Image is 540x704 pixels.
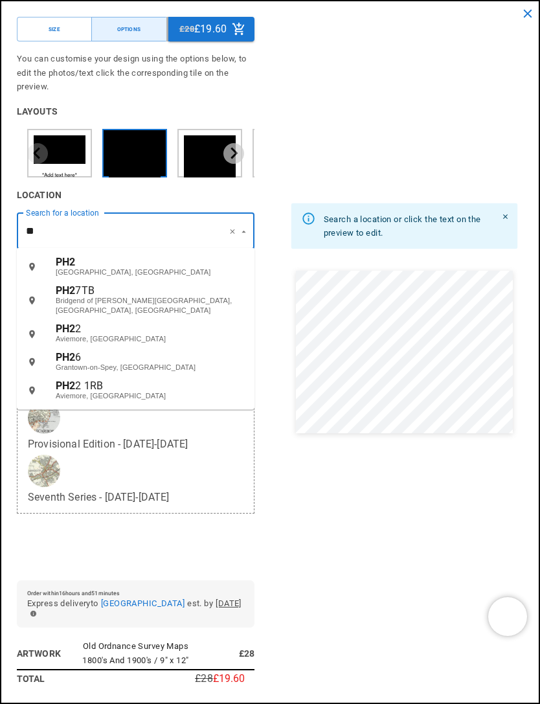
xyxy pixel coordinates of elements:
[213,674,245,684] p: £19.60
[216,596,242,611] span: [DATE]
[56,350,75,363] span: PH2
[223,143,244,164] button: Next slide
[27,143,48,164] button: Previous slide
[498,209,513,224] button: Close
[17,129,254,177] div: React Splide Example
[195,646,254,661] h6: £28
[75,284,94,296] span: 7TB
[226,225,240,239] button: Clear
[187,596,213,611] span: est. by
[49,25,60,34] div: Size
[488,597,527,636] iframe: Chatra live chat
[195,674,212,684] p: £28
[17,104,254,119] h6: Layouts
[82,641,188,665] span: Old Ordnance Survey Maps 1800's And 1900's / 9" x 12"
[75,323,81,335] span: 2
[102,129,167,177] li: 2 of 4
[75,350,81,363] span: 6
[27,129,92,177] li: 1 of 4
[17,638,254,687] table: simple table
[56,362,244,372] p: Grantown-on-Spey, [GEOGRAPHIC_DATA]
[28,439,188,449] p: Provisional Edition - [DATE]-[DATE]
[34,135,85,163] img: pAAAAAElFTkSuQmCC
[17,52,254,94] span: You can customise your design using the options below, to edit the photos/text click the correspo...
[56,256,75,268] span: PH2
[117,25,141,34] div: Options
[56,295,244,315] p: Bridgend of [PERSON_NAME][GEOGRAPHIC_DATA], [GEOGRAPHIC_DATA], [GEOGRAPHIC_DATA]
[253,129,317,177] li: 4 of 4
[101,598,185,608] span: [GEOGRAPHIC_DATA]
[168,17,254,41] button: £28£19.60
[56,391,244,401] p: Aviemore, [GEOGRAPHIC_DATA]
[17,17,254,41] div: Menu buttons
[17,188,254,202] h6: Location
[56,284,75,296] span: PH2
[56,323,75,335] span: PH2
[179,22,194,36] span: £28
[194,24,227,34] p: £19.60
[515,1,540,26] button: close
[238,225,250,238] button: Close
[184,135,236,184] img: png;base64,iVBORw0KGgoAAAANSUhEUgAAAGQAAABLCAYAAACGGCK3AAAAAXNSR0IArs4c6QAAAERlWElmTU0AKgAAAAgAAY...
[56,379,75,391] span: PH2
[27,596,98,611] span: Express delivery to
[75,379,103,391] span: 2 1RB
[17,672,76,686] h6: Total
[101,596,185,611] button: [GEOGRAPHIC_DATA]
[28,492,170,503] p: Seventh Series - [DATE]-[DATE]
[56,334,244,345] p: Aviemore, [GEOGRAPHIC_DATA]
[27,591,244,596] h6: Order within 16 hours and 51 minutes
[109,135,161,184] img: png;base64,iVBORw0KGgoAAAANSUhEUgAAAGQAAABLCAYAAACGGCK3AAAAAXNSR0IArs4c6QAAAERlWElmTU0AKgAAAAgAAY...
[17,646,76,661] h6: Artwork
[56,267,244,278] p: [GEOGRAPHIC_DATA], [GEOGRAPHIC_DATA]
[324,214,481,238] span: Search a location or click the text on the preview to edit.
[26,207,99,218] label: Search for a location
[34,166,85,185] img: dYUpCoM5fUG6Bzqp2vqufqkKWpNTZohfNkGbMAGbMAGbMAGbMAGbMAGbMAGbMAGbMAGbMAGbMAGbMAGbMAGbMAGbMAGbMAGbM...
[177,129,242,177] li: 3 of 4
[91,17,166,41] button: Options
[17,17,92,41] button: Size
